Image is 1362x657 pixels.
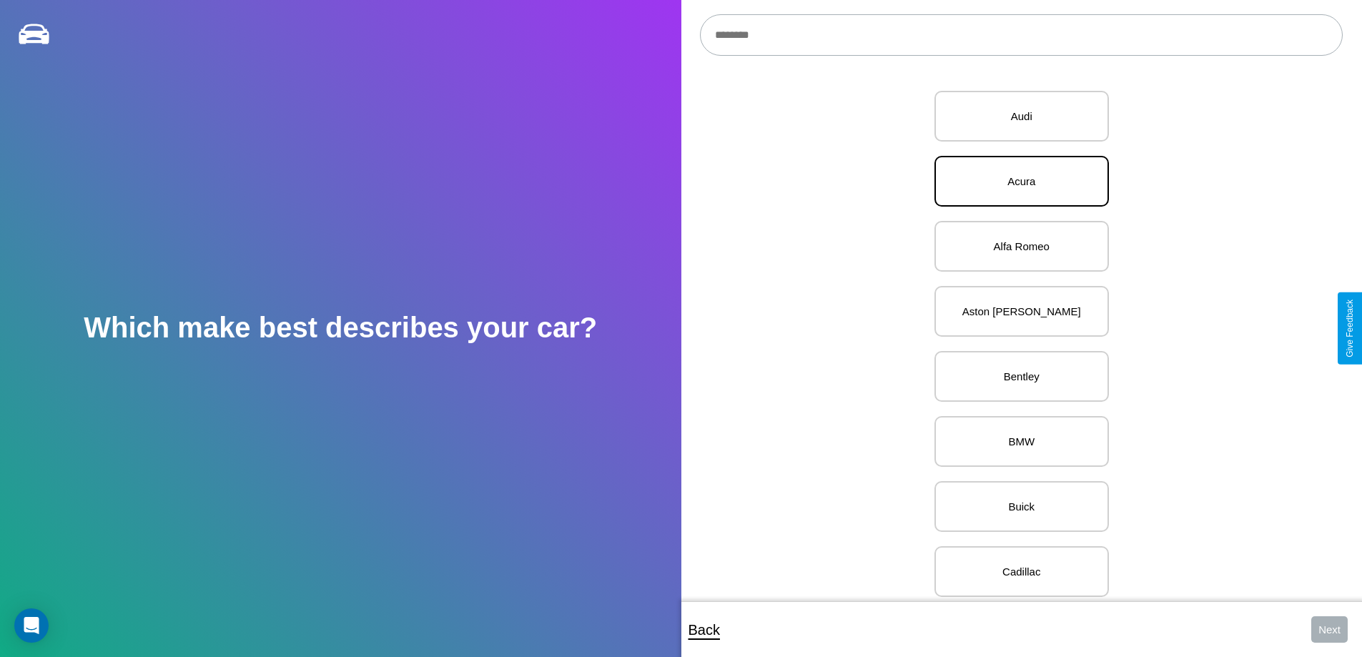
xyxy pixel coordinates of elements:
p: Bentley [950,367,1093,386]
div: Open Intercom Messenger [14,608,49,643]
p: Cadillac [950,562,1093,581]
p: Aston [PERSON_NAME] [950,302,1093,321]
p: BMW [950,432,1093,451]
p: Audi [950,107,1093,126]
button: Next [1311,616,1348,643]
h2: Which make best describes your car? [84,312,597,344]
p: Buick [950,497,1093,516]
p: Back [689,617,720,643]
div: Give Feedback [1345,300,1355,357]
p: Alfa Romeo [950,237,1093,256]
p: Acura [950,172,1093,191]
